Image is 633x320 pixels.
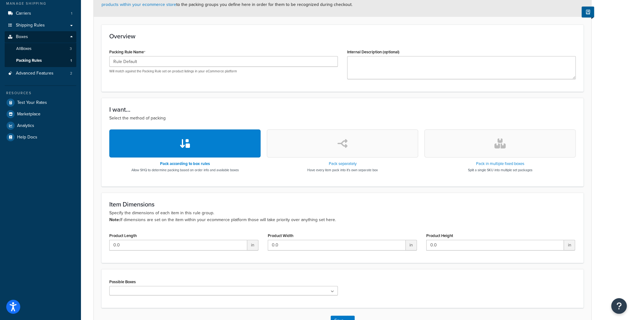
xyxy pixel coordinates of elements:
li: Advanced Features [5,68,76,79]
span: Packing Rules [16,58,42,63]
span: Carriers [16,11,31,16]
label: Packing Rule Name [109,50,145,55]
li: Carriers [5,8,76,19]
a: Advanced Features2 [5,68,76,79]
div: Manage Shipping [5,1,76,6]
a: Marketplace [5,109,76,120]
span: Boxes [16,34,28,40]
h3: Pack separately [307,162,378,166]
span: Analytics [17,123,34,128]
h3: I want... [109,106,576,113]
span: Shipping Rules [16,23,45,28]
h3: Pack according to box rules [131,162,239,166]
span: 2 [70,71,72,76]
p: Select the method of packing [109,115,576,122]
button: Show Help Docs [582,7,594,17]
a: AllBoxes3 [5,43,76,55]
p: Allow SHQ to determine packing based on order info and available boxes [131,167,239,172]
p: Split a single SKU into multiple set packages [468,167,532,172]
p: Specify the dimensions of each item in this rule group. If dimensions are set on the item within ... [109,210,576,223]
span: 3 [70,46,72,51]
a: Analytics [5,120,76,131]
h3: Overview [109,33,576,40]
span: in [406,240,417,250]
h3: Item Dimensions [109,201,576,208]
a: Packing Rules1 [5,55,76,66]
a: Boxes [5,31,76,43]
h3: Pack in multiple fixed boxes [468,162,532,166]
p: Will match against the Packing Rule set on product listings in your eCommerce platform [109,69,338,74]
label: Product Height [426,233,453,238]
label: Product Width [268,233,293,238]
span: All Boxes [16,46,31,51]
label: Possible Boxes [109,279,136,284]
p: Have every item pack into it's own separate box [307,167,378,172]
span: in [564,240,575,250]
a: Test Your Rates [5,97,76,108]
li: Packing Rules [5,55,76,66]
span: 1 [71,11,72,16]
a: Shipping Rules [5,20,76,31]
span: 1 [70,58,72,63]
label: Product Length [109,233,137,238]
span: Advanced Features [16,71,54,76]
span: Marketplace [17,112,40,117]
button: Open Resource Center [611,298,627,314]
span: Test Your Rates [17,100,47,105]
a: Carriers1 [5,8,76,19]
span: Help Docs [17,135,37,140]
div: Resources [5,90,76,96]
label: Internal Description (optional) [347,50,399,54]
li: Boxes [5,31,76,67]
b: Note: [109,216,120,223]
span: in [247,240,258,250]
a: Help Docs [5,132,76,143]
